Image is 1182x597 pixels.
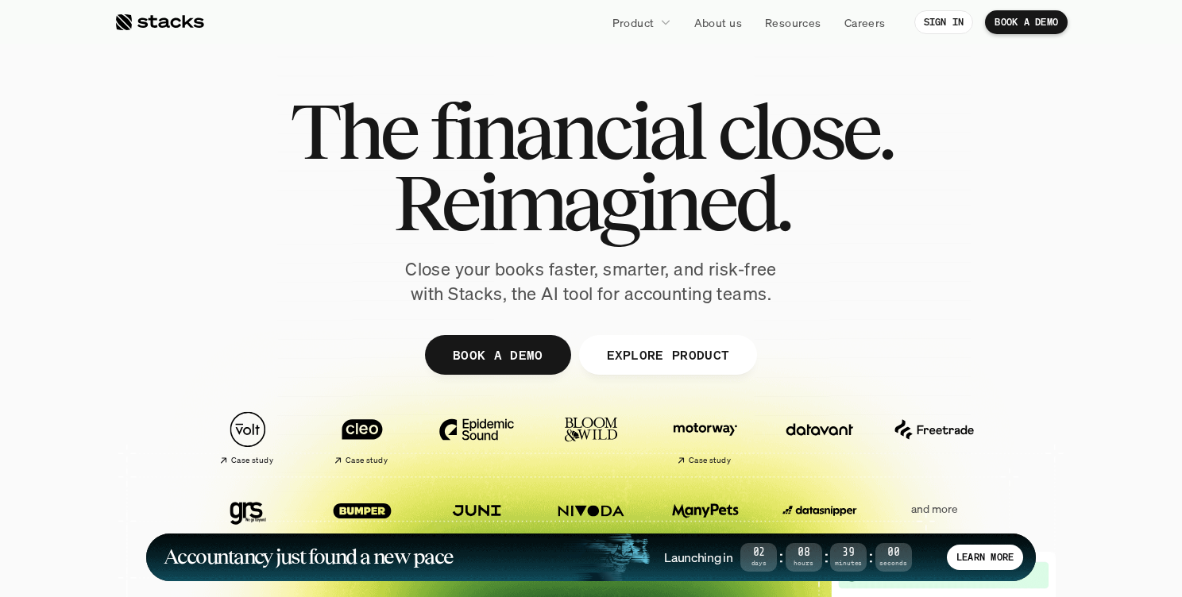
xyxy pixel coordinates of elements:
[755,8,831,37] a: Resources
[914,10,974,34] a: SIGN IN
[830,549,867,557] span: 39
[924,17,964,28] p: SIGN IN
[313,484,411,553] a: Case study
[830,560,867,566] span: Minutes
[578,335,757,375] a: EXPLORE PRODUCT
[664,549,732,566] h4: Launching in
[740,549,777,557] span: 02
[777,548,785,566] strong: :
[393,167,790,238] span: Reimagined.
[612,14,655,31] p: Product
[786,549,822,557] span: 08
[765,14,821,31] p: Resources
[656,403,755,472] a: Case study
[606,343,729,366] p: EXPLORE PRODUCT
[786,560,822,566] span: Hours
[875,549,912,557] span: 00
[867,548,875,566] strong: :
[689,456,731,465] h2: Case study
[885,503,983,516] p: and more
[290,95,416,167] span: The
[231,456,273,465] h2: Case study
[346,456,388,465] h2: Case study
[835,8,895,37] a: Careers
[453,343,543,366] p: BOOK A DEMO
[430,95,704,167] span: financial
[392,257,790,306] p: Close your books faster, smarter, and risk-free with Stacks, the AI tool for accounting teams.
[187,368,257,379] a: Privacy Policy
[956,552,1014,563] p: LEARN MORE
[199,403,297,472] a: Case study
[822,548,830,566] strong: :
[313,403,411,472] a: Case study
[427,484,526,553] a: Case study
[875,560,912,566] span: Seconds
[717,95,892,167] span: close.
[425,335,571,375] a: BOOK A DEMO
[164,548,454,566] h1: Accountancy just found a new pace
[685,8,751,37] a: About us
[740,560,777,566] span: Days
[985,10,1068,34] a: BOOK A DEMO
[694,14,742,31] p: About us
[844,14,886,31] p: Careers
[146,533,1036,581] a: Accountancy just found a new paceLaunching in02Days:08Hours:39Minutes:00SecondsLEARN MORE
[995,17,1058,28] p: BOOK A DEMO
